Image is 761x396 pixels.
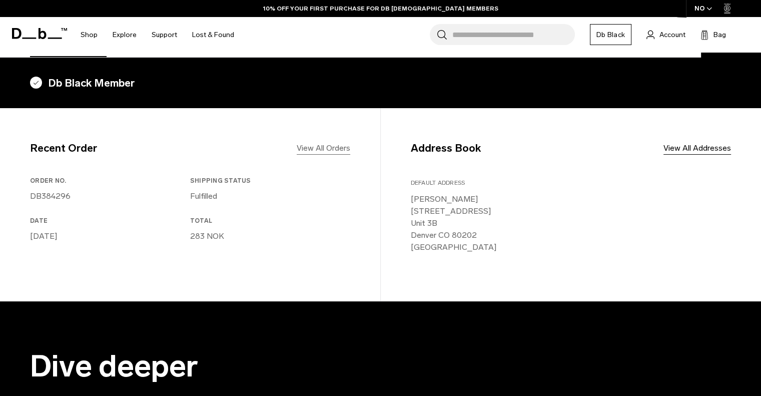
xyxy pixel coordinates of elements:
[190,176,346,185] h3: Shipping Status
[190,216,346,225] h3: Total
[263,4,498,13] a: 10% OFF YOUR FIRST PURCHASE FOR DB [DEMOGRAPHIC_DATA] MEMBERS
[700,29,726,41] button: Bag
[659,30,685,40] span: Account
[190,190,346,202] p: Fulfilled
[297,142,350,154] a: View All Orders
[663,142,731,154] a: View All Addresses
[30,349,480,383] div: Dive deeper
[73,17,242,53] nav: Main Navigation
[30,216,186,225] h3: Date
[81,17,98,53] a: Shop
[113,17,137,53] a: Explore
[411,193,731,253] p: [PERSON_NAME] [STREET_ADDRESS] Unit 3B Denver CO 80202 [GEOGRAPHIC_DATA]
[713,30,726,40] span: Bag
[152,17,177,53] a: Support
[30,176,186,185] h3: Order No.
[30,191,71,201] a: DB384296
[190,230,346,242] p: 283 NOK
[192,17,234,53] a: Lost & Found
[411,179,465,186] span: Default Address
[590,24,631,45] a: Db Black
[646,29,685,41] a: Account
[411,140,481,156] h4: Address Book
[30,140,97,156] h4: Recent Order
[30,230,186,242] p: [DATE]
[30,75,731,91] h4: Db Black Member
